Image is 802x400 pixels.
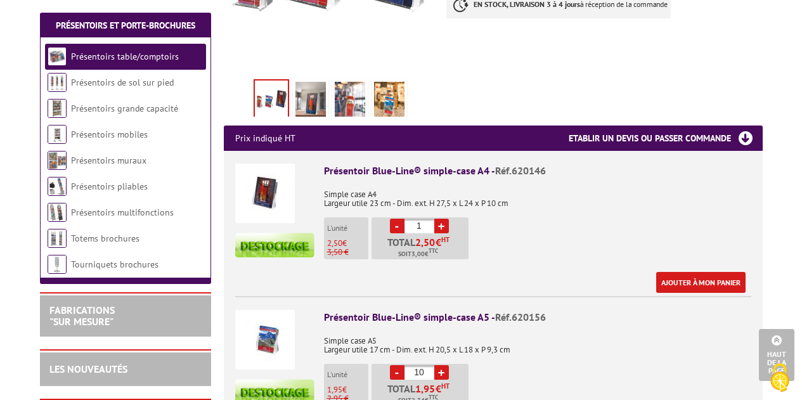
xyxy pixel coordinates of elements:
a: - [390,219,404,233]
a: Présentoirs et Porte-brochures [56,20,195,31]
span: Soit € [398,249,438,259]
p: 3,50 € [327,248,368,257]
img: 620166_presentoir_blue-line_1-3a4.jpg [335,82,365,121]
a: Présentoirs muraux [71,155,146,166]
p: € [327,239,368,248]
a: Présentoirs grande capacité [71,103,178,114]
img: Présentoir Blue-Line® simple-case A5 [235,310,295,370]
h3: Etablir un devis ou passer commande [569,126,763,151]
a: Haut de la page [759,329,794,381]
span: € [436,384,441,394]
div: Présentoir Blue-Line® simple-case A5 - [324,310,751,325]
sup: HT [441,235,450,244]
p: Simple case A5 Largeur utile 17 cm - Dim. ext. H 20,5 x L 18 x P 9,3 cm [324,328,751,354]
img: Totems brochures [48,229,67,248]
img: Présentoir Blue-Line® simple-case A4 [235,164,295,223]
sup: TTC [429,247,438,254]
p: L'unité [327,370,368,379]
p: Prix indiqué HT [235,126,295,151]
img: Présentoirs mobiles [48,125,67,144]
img: Présentoirs de sol sur pied [48,73,67,92]
img: porte_brochures_comptoirs_620146.jpg [255,81,288,120]
a: LES NOUVEAUTÉS [49,363,127,375]
img: Tourniquets brochures [48,255,67,274]
span: € [436,237,441,247]
a: Tourniquets brochures [71,259,158,270]
span: 2,50 [415,237,436,247]
p: Total [375,237,469,259]
img: Présentoirs table/comptoirs [48,47,67,66]
a: Ajouter à mon panier [656,272,746,293]
img: destockage [235,233,314,257]
span: Réf.620146 [495,164,546,177]
a: - [390,365,404,380]
img: Présentoirs grande capacité [48,99,67,118]
a: Présentoirs pliables [71,181,148,192]
img: presentoirs_muraux_ou_comptoirs_simple_case_transparents_620146_mise_en_situation.jpg [295,82,326,121]
img: Présentoirs muraux [48,151,67,170]
span: 1,95 [415,384,436,394]
a: Présentoirs mobiles [71,129,148,140]
a: Présentoirs table/comptoirs [71,51,179,62]
button: Cookies (fenêtre modale) [758,357,802,400]
a: Présentoirs de sol sur pied [71,77,174,88]
span: 3,00 [411,249,425,259]
img: 620156_presentoir_blue-line_a5.jpg [374,82,404,121]
sup: HT [441,382,450,390]
span: Réf.620156 [495,311,546,323]
p: L'unité [327,224,368,233]
a: + [434,219,449,233]
a: Totems brochures [71,233,139,244]
span: 2,50 [327,238,342,248]
p: € [327,385,368,394]
img: Cookies (fenêtre modale) [764,362,796,394]
div: Présentoir Blue-Line® simple-case A4 - [324,164,751,178]
a: + [434,365,449,380]
img: Présentoirs pliables [48,177,67,196]
a: Présentoirs multifonctions [71,207,174,218]
p: Simple case A4 Largeur utile 23 cm - Dim. ext. H 27,5 x L 24 x P 10 cm [324,181,751,208]
a: FABRICATIONS"Sur Mesure" [49,304,115,328]
span: 1,95 [327,384,342,395]
img: Présentoirs multifonctions [48,203,67,222]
